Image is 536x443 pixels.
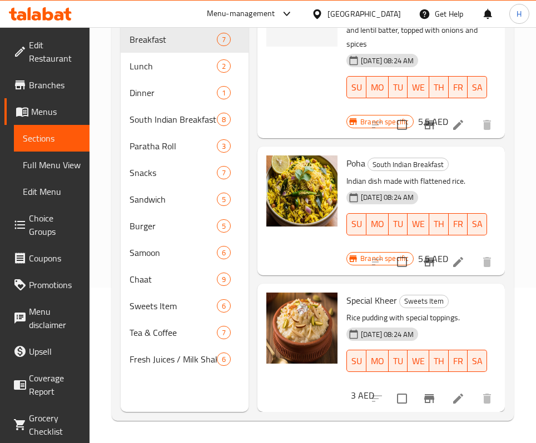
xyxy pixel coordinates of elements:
[217,141,230,152] span: 3
[389,76,408,98] button: TU
[351,79,362,95] span: SU
[389,213,408,235] button: TU
[130,219,217,233] div: Burger
[351,353,362,369] span: SU
[366,76,389,98] button: MO
[121,266,249,293] div: Chaat9
[29,371,81,398] span: Coverage Report
[4,298,90,338] a: Menu disclaimer
[4,205,90,245] a: Choice Groups
[4,32,90,72] a: Edit Restaurant
[266,155,338,226] img: Poha
[346,76,366,98] button: SU
[390,113,414,137] span: Select to update
[416,385,443,412] button: Branch-specific-item
[29,411,81,438] span: Grocery Checklist
[356,56,418,66] span: [DATE] 08:24 AM
[217,194,230,205] span: 5
[217,168,230,178] span: 7
[468,76,487,98] button: SA
[130,166,217,179] span: Snacks
[393,79,403,95] span: TU
[29,305,81,331] span: Menu disclaimer
[23,158,81,172] span: Full Menu View
[130,353,217,366] span: Fresh Juices / Milk Shake
[393,216,403,232] span: TU
[517,8,522,20] span: H
[217,328,230,338] span: 7
[217,248,230,258] span: 6
[14,125,90,152] a: Sections
[4,245,90,271] a: Coupons
[434,216,444,232] span: TH
[412,216,425,232] span: WE
[351,387,374,403] h6: 3 AED
[412,79,425,95] span: WE
[393,353,403,369] span: TU
[346,311,487,325] p: Rice pudding with special toppings.
[121,79,249,106] div: Dinner1
[366,213,389,235] button: MO
[14,152,90,178] a: Full Menu View
[434,353,444,369] span: TH
[4,98,90,125] a: Menus
[371,216,384,232] span: MO
[130,299,217,313] span: Sweets Item
[474,249,500,275] button: delete
[121,159,249,186] div: Snacks7
[346,155,365,172] span: Poha
[217,353,231,366] div: items
[472,353,483,369] span: SA
[346,350,366,372] button: SU
[368,158,449,171] div: South Indian Breakfast
[130,59,217,73] span: Lunch
[121,133,249,159] div: Paratha Roll3
[217,113,231,126] div: items
[474,112,500,138] button: delete
[4,72,90,98] a: Branches
[121,106,249,133] div: South Indian Breakfast8
[368,158,448,171] span: South Indian Breakfast
[121,346,249,372] div: Fresh Juices / Milk Shake6
[346,9,487,51] p: A thick pancake made with fermented rice and lentil batter, topped with onions and spices
[449,76,468,98] button: FR
[29,38,81,65] span: Edit Restaurant
[121,186,249,213] div: Sandwich5
[130,326,217,339] div: Tea & Coffee
[217,34,230,45] span: 7
[217,326,231,339] div: items
[217,88,230,98] span: 1
[366,350,389,372] button: MO
[217,301,230,311] span: 6
[217,221,230,231] span: 5
[429,76,449,98] button: TH
[434,79,444,95] span: TH
[130,139,217,153] span: Paratha Roll
[408,76,429,98] button: WE
[29,278,81,291] span: Promotions
[14,178,90,205] a: Edit Menu
[130,273,217,286] div: Chaat
[451,392,465,405] a: Edit menu item
[371,79,384,95] span: MO
[130,246,217,259] span: Samoon
[408,350,429,372] button: WE
[4,365,90,405] a: Coverage Report
[29,78,81,92] span: Branches
[207,7,275,21] div: Menu-management
[453,216,463,232] span: FR
[400,295,448,308] span: Sweets Item
[356,253,413,264] span: Branch specific
[468,350,487,372] button: SA
[356,329,418,340] span: [DATE] 08:24 AM
[474,385,500,412] button: delete
[472,79,483,95] span: SA
[266,293,338,364] img: Special Kheer
[416,112,443,138] button: Branch-specific-item
[356,117,413,127] span: Branch specific
[130,113,217,126] span: South Indian Breakfast
[217,354,230,365] span: 6
[217,61,230,72] span: 2
[217,299,231,313] div: items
